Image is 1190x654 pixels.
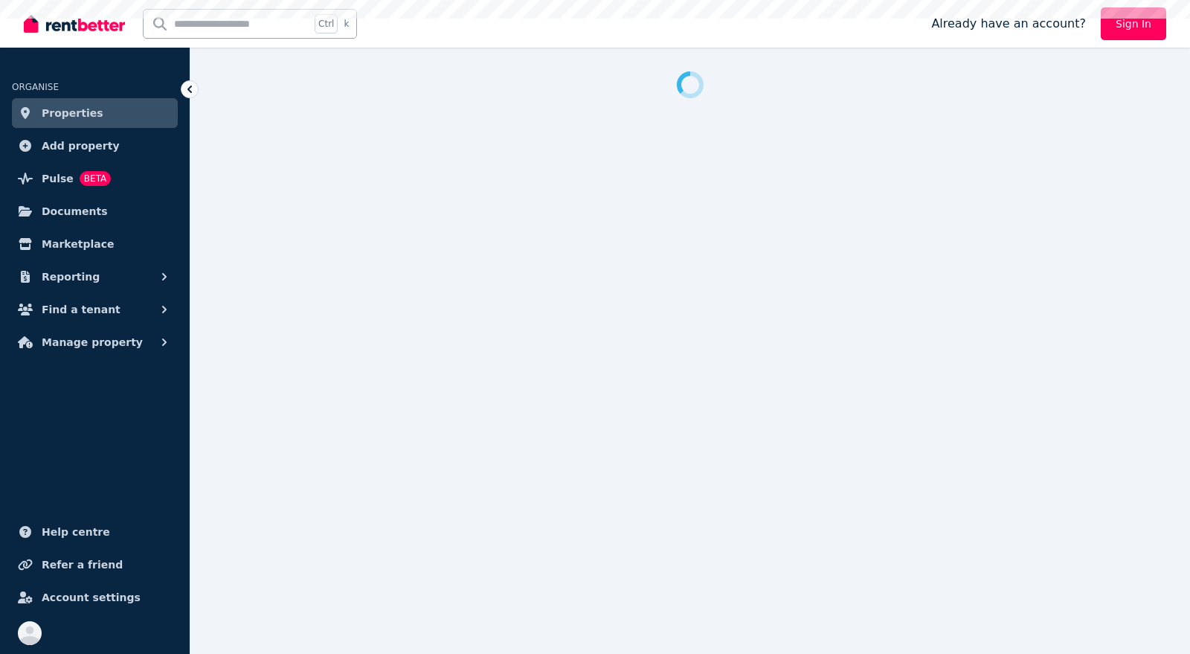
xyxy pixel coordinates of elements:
span: Already have an account? [931,15,1086,33]
span: Marketplace [42,235,114,253]
span: Manage property [42,333,143,351]
span: BETA [80,171,111,186]
img: RentBetter [24,13,125,35]
button: Reporting [12,262,178,292]
span: Ctrl [315,14,338,33]
span: Account settings [42,589,141,606]
span: Pulse [42,170,74,187]
a: Sign In [1101,7,1166,40]
a: Refer a friend [12,550,178,580]
span: Properties [42,104,103,122]
span: Add property [42,137,120,155]
span: Refer a friend [42,556,123,574]
span: Reporting [42,268,100,286]
a: Account settings [12,583,178,612]
span: Help centre [42,523,110,541]
span: k [344,18,349,30]
a: PulseBETA [12,164,178,193]
a: Properties [12,98,178,128]
span: ORGANISE [12,82,59,92]
a: Help centre [12,517,178,547]
button: Manage property [12,327,178,357]
span: Find a tenant [42,301,120,318]
a: Marketplace [12,229,178,259]
a: Documents [12,196,178,226]
button: Find a tenant [12,295,178,324]
a: Add property [12,131,178,161]
span: Documents [42,202,108,220]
